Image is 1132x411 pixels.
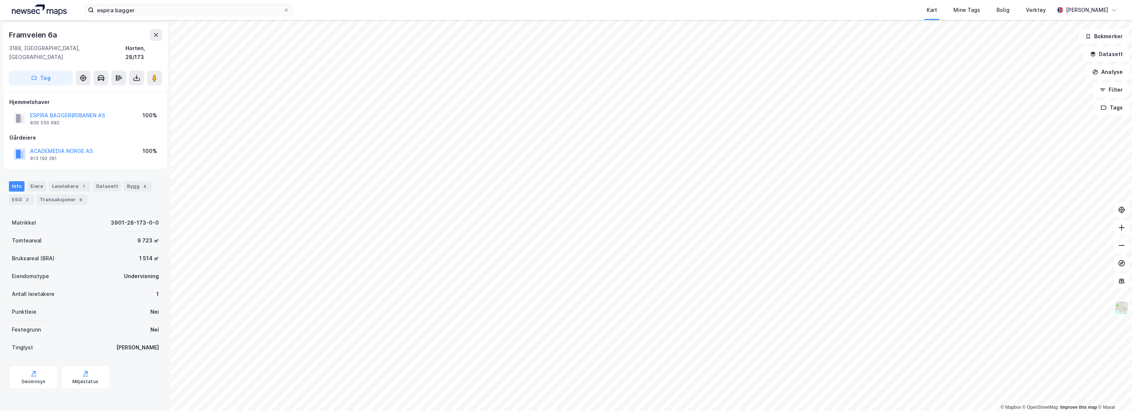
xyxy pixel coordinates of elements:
[1095,100,1129,115] button: Tags
[9,44,125,62] div: 3188, [GEOGRAPHIC_DATA], [GEOGRAPHIC_DATA]
[12,218,36,227] div: Matrikkel
[139,254,159,263] div: 1 514 ㎡
[9,195,34,205] div: ESG
[30,156,57,162] div: 913 192 281
[116,343,159,352] div: [PERSON_NAME]
[12,236,42,245] div: Tomteareal
[141,183,149,190] div: 4
[12,254,55,263] div: Bruksareal (BRA)
[150,307,159,316] div: Nei
[9,29,59,41] div: Framveien 6a
[125,44,162,62] div: Horten, 28/173
[156,290,159,299] div: 1
[1095,375,1132,411] iframe: Chat Widget
[9,181,25,192] div: Info
[12,290,55,299] div: Antall leietakere
[996,6,1009,14] div: Bolig
[9,71,73,85] button: Tag
[94,4,283,16] input: Søk på adresse, matrikkel, gårdeiere, leietakere eller personer
[150,325,159,334] div: Nei
[124,272,159,281] div: Undervisning
[12,325,41,334] div: Festegrunn
[1079,29,1129,44] button: Bokmerker
[9,98,162,107] div: Hjemmelshaver
[111,218,159,227] div: 3901-28-173-0-0
[9,133,162,142] div: Gårdeiere
[23,196,31,203] div: 2
[37,195,88,205] div: Transaksjoner
[27,181,46,192] div: Eiere
[953,6,980,14] div: Mine Tags
[30,120,59,126] div: 830 550 682
[927,6,937,14] div: Kart
[22,379,46,385] div: Geoinnsyn
[1022,405,1058,410] a: OpenStreetMap
[80,183,87,190] div: 1
[12,272,49,281] div: Eiendomstype
[1060,405,1097,410] a: Improve this map
[1115,301,1129,315] img: Z
[12,307,36,316] div: Punktleie
[143,147,157,156] div: 100%
[143,111,157,120] div: 100%
[124,181,151,192] div: Bygg
[12,343,33,352] div: Tinglyst
[1095,375,1132,411] div: Kontrollprogram for chat
[93,181,121,192] div: Datasett
[1086,65,1129,79] button: Analyse
[77,196,85,203] div: 6
[137,236,159,245] div: 9 723 ㎡
[1093,82,1129,97] button: Filter
[1026,6,1046,14] div: Verktøy
[49,181,90,192] div: Leietakere
[12,4,67,16] img: logo.a4113a55bc3d86da70a041830d287a7e.svg
[1066,6,1108,14] div: [PERSON_NAME]
[1001,405,1021,410] a: Mapbox
[72,379,98,385] div: Miljøstatus
[1084,47,1129,62] button: Datasett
